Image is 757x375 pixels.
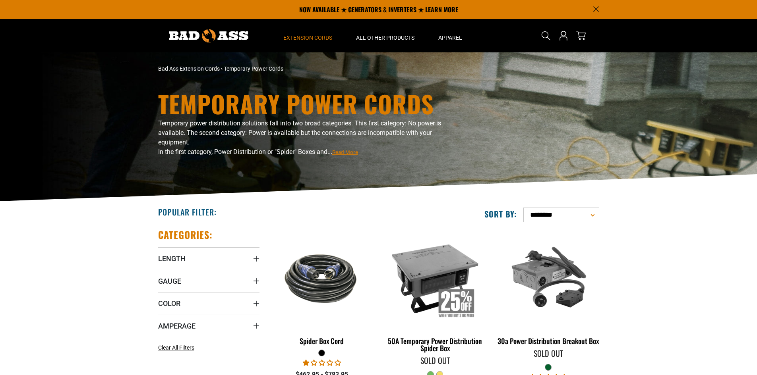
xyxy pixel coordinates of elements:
span: Color [158,299,180,308]
span: 1.00 stars [303,359,341,367]
a: Clear All Filters [158,344,197,352]
span: In the first category, Power Distribution or "Spider" Boxes and... [158,148,358,156]
div: Spider Box Cord [271,337,373,344]
span: Gauge [158,277,181,286]
summary: Amperage [158,315,259,337]
a: Bad Ass Extension Cords [158,65,220,72]
div: 50A Temporary Power Distribution Spider Box [384,337,486,352]
summary: All Other Products [344,19,426,52]
summary: Apparel [426,19,474,52]
nav: breadcrumbs [158,65,448,73]
a: 50A Temporary Power Distribution Spider Box 50A Temporary Power Distribution Spider Box [384,229,486,356]
img: Bad Ass Extension Cords [169,29,248,42]
img: green [498,233,598,324]
span: Amperage [158,321,196,331]
span: Temporary Power Cords [224,65,283,72]
span: Temporary power distribution solutions fall into two broad categories. This first category: No po... [158,119,441,146]
summary: Color [158,292,259,314]
h2: Popular Filter: [158,207,217,217]
span: Clear All Filters [158,344,194,351]
div: Sold Out [384,356,486,364]
summary: Gauge [158,270,259,292]
span: Apparel [438,34,462,41]
summary: Length [158,247,259,269]
a: green 30a Power Distribution Breakout Box [498,229,599,349]
summary: Extension Cords [271,19,344,52]
span: All Other Products [356,34,414,41]
h1: Temporary Power Cords [158,92,448,115]
h2: Categories: [158,229,213,241]
span: Extension Cords [283,34,332,41]
div: Sold Out [498,349,599,357]
div: 30a Power Distribution Breakout Box [498,337,599,344]
img: 50A Temporary Power Distribution Spider Box [385,233,485,324]
img: black [272,248,372,309]
summary: Search [540,29,552,42]
span: › [221,65,223,72]
span: Length [158,254,186,263]
a: black Spider Box Cord [271,229,373,349]
label: Sort by: [484,209,517,219]
span: Read More [332,149,358,155]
